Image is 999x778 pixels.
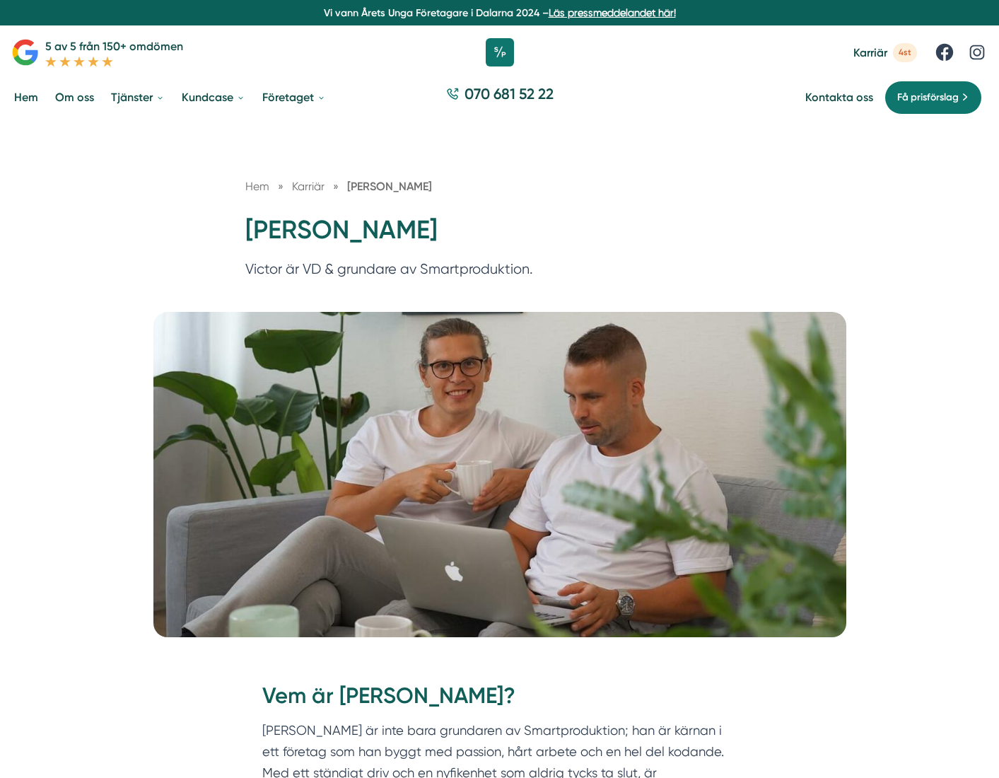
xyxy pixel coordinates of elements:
span: » [333,178,339,195]
a: Tjänster [108,79,168,115]
nav: Breadcrumb [245,178,754,195]
h1: [PERSON_NAME] [245,213,754,259]
a: 070 681 52 22 [440,83,559,111]
a: Om oss [52,79,97,115]
p: 5 av 5 från 150+ omdömen [45,37,183,55]
a: Karriär [292,180,327,193]
img: Victor Blomberg [153,312,846,637]
span: 4st [893,43,917,62]
a: Kontakta oss [805,91,873,104]
h2: Vem är [PERSON_NAME]? [262,680,737,720]
a: Karriär 4st [853,43,917,62]
a: Få prisförslag [884,81,982,115]
span: Karriär [292,180,325,193]
span: 070 681 52 22 [465,83,554,104]
span: Få prisförslag [897,90,959,105]
span: » [278,178,284,195]
p: Victor är VD & grundare av Smartproduktion. [245,258,754,287]
p: Vi vann Årets Unga Företagare i Dalarna 2024 – [6,6,993,20]
span: Karriär [853,46,887,59]
a: Hem [245,180,269,193]
a: Läs pressmeddelandet här! [549,7,676,18]
a: [PERSON_NAME] [347,180,432,193]
a: Hem [11,79,41,115]
a: Företaget [259,79,329,115]
a: Kundcase [179,79,248,115]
